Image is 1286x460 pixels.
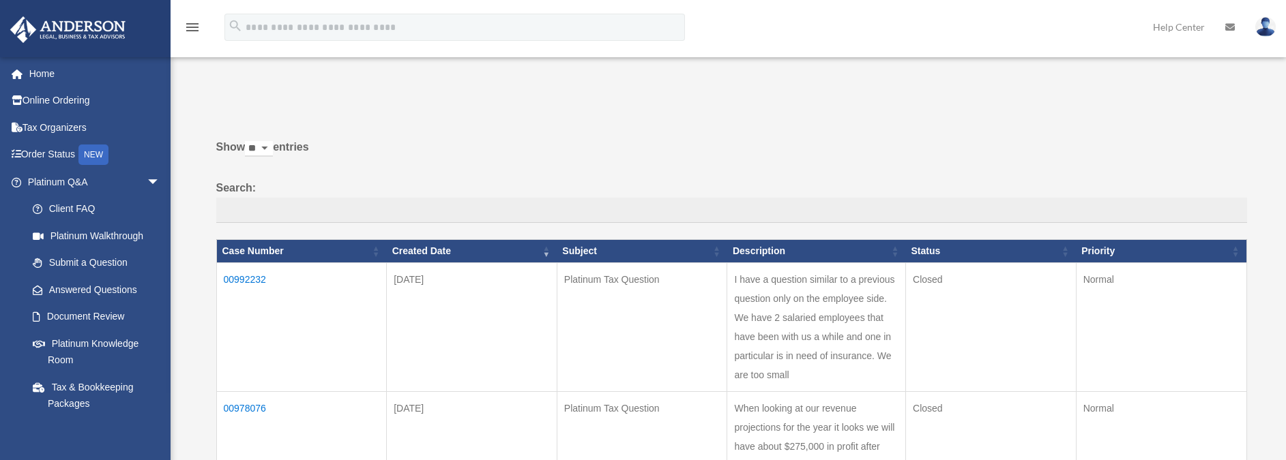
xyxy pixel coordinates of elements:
[216,198,1247,224] input: Search:
[216,138,1247,170] label: Show entries
[19,303,174,331] a: Document Review
[1255,17,1276,37] img: User Pic
[727,263,906,392] td: I have a question similar to a previous question only on the employee side. We have 2 salaried em...
[557,263,727,392] td: Platinum Tax Question
[228,18,243,33] i: search
[387,240,557,263] th: Created Date: activate to sort column ascending
[10,168,174,196] a: Platinum Q&Aarrow_drop_down
[906,240,1077,263] th: Status: activate to sort column ascending
[10,87,181,114] a: Online Ordering
[1076,240,1246,263] th: Priority: activate to sort column ascending
[906,263,1077,392] td: Closed
[19,276,167,303] a: Answered Questions
[19,330,174,373] a: Platinum Knowledge Room
[78,144,108,165] div: NEW
[10,60,181,87] a: Home
[19,249,174,277] a: Submit a Question
[10,141,181,169] a: Order StatusNEW
[184,24,201,35] a: menu
[19,222,174,249] a: Platinum Walkthrough
[19,196,174,223] a: Client FAQ
[1076,263,1246,392] td: Normal
[727,240,906,263] th: Description: activate to sort column ascending
[6,16,130,43] img: Anderson Advisors Platinum Portal
[245,141,273,157] select: Showentries
[147,168,174,196] span: arrow_drop_down
[387,263,557,392] td: [DATE]
[10,114,181,141] a: Tax Organizers
[216,179,1247,224] label: Search:
[216,240,387,263] th: Case Number: activate to sort column ascending
[216,263,387,392] td: 00992232
[19,373,174,417] a: Tax & Bookkeeping Packages
[184,19,201,35] i: menu
[557,240,727,263] th: Subject: activate to sort column ascending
